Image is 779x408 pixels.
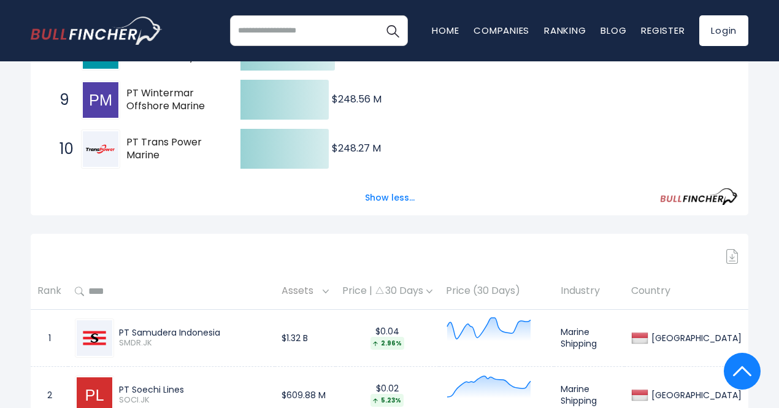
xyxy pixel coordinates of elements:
img: bullfincher logo [31,17,163,45]
div: Price | 30 Days [342,285,432,298]
span: SMDR.JK [119,338,268,348]
th: Industry [554,274,624,310]
div: PT Soechi Lines [119,384,268,395]
div: [GEOGRAPHIC_DATA] [648,333,742,344]
img: PT Trans Power Marine [83,131,118,167]
div: $0.02 [342,383,432,407]
span: PT Trans Power Marine [126,136,219,162]
text: $248.27 M [332,141,381,155]
span: 10 [53,139,66,160]
div: PT Samudera Indonesia [119,327,268,338]
button: Show less... [358,188,422,208]
th: Rank [31,274,68,310]
span: SOCI.JK [119,395,268,406]
a: Go to homepage [31,17,163,45]
th: Country [624,274,748,310]
a: Companies [474,24,529,37]
a: Home [432,24,459,37]
button: Search [377,15,408,46]
td: $1.32 B [275,309,336,366]
th: Price (30 Days) [439,274,554,310]
a: Blog [601,24,626,37]
span: PT Wintermar Offshore Marine [126,87,219,113]
img: PT Wintermar Offshore Marine [83,82,118,118]
img: SMDR.JK.png [77,320,112,356]
td: Marine Shipping [554,309,624,366]
td: 1 [31,309,68,366]
span: 9 [53,90,66,110]
div: $0.04 [342,326,432,350]
div: 2.96% [370,337,404,350]
div: 5.23% [370,394,404,407]
div: [GEOGRAPHIC_DATA] [648,390,742,401]
a: Register [641,24,685,37]
a: Login [699,15,748,46]
a: Ranking [544,24,586,37]
span: Assets [282,282,320,301]
text: $248.56 M [332,92,382,106]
